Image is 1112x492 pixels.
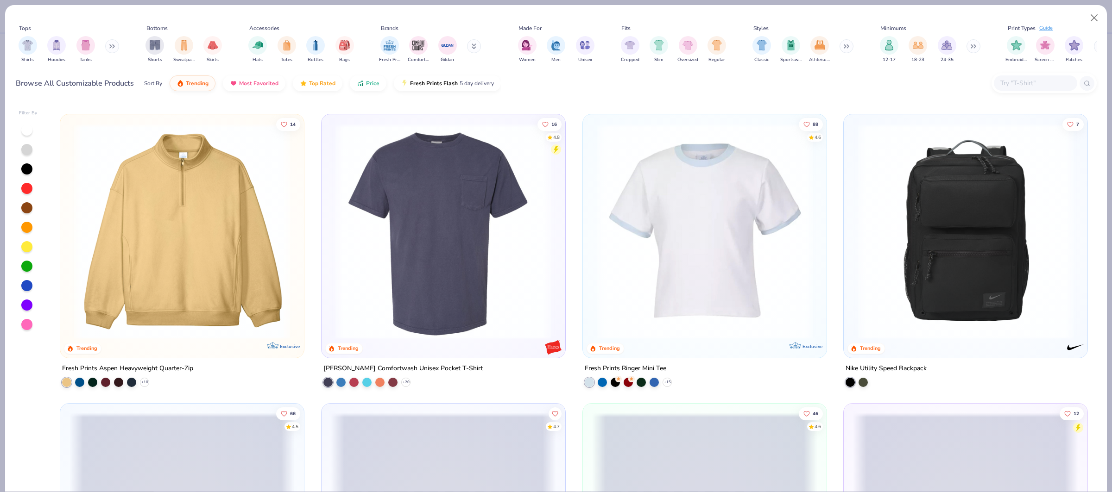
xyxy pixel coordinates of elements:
[677,56,698,63] span: Oversized
[335,36,354,63] div: filter for Bags
[401,80,408,87] img: flash.gif
[549,407,562,420] button: Like
[1066,56,1082,63] span: Patches
[813,411,818,416] span: 46
[335,36,354,63] button: filter button
[880,36,898,63] div: filter for 12-17
[186,80,208,87] span: Trending
[402,379,409,385] span: + 20
[650,36,668,63] button: filter button
[62,362,193,374] div: Fresh Prints Aspen Heavyweight Quarter-Zip
[809,36,830,63] div: filter for Athleisure
[757,40,767,50] img: Classic Image
[248,36,267,63] button: filter button
[941,40,952,50] img: 24-35 Image
[339,56,350,63] span: Bags
[292,423,298,430] div: 4.5
[786,40,796,50] img: Sportswear Image
[621,36,639,63] button: filter button
[883,56,896,63] span: 12-17
[293,75,342,91] button: Top Rated
[331,124,556,339] img: 78db37c0-31cc-44d6-8192-6ab3c71569ee
[708,36,726,63] button: filter button
[585,362,666,374] div: Fresh Prints Ringer Mini Tee
[654,40,664,50] img: Slim Image
[547,36,565,63] button: filter button
[141,379,148,385] span: + 10
[1035,36,1056,63] button: filter button
[145,36,164,63] div: filter for Shorts
[22,40,33,50] img: Shirts Image
[677,36,698,63] div: filter for Oversized
[150,40,160,50] img: Shorts Image
[173,36,195,63] div: filter for Sweatpants
[248,36,267,63] div: filter for Hats
[682,40,693,50] img: Oversized Image
[48,56,65,63] span: Hoodies
[51,40,62,50] img: Hoodies Image
[553,134,560,141] div: 4.8
[1035,36,1056,63] div: filter for Screen Print
[909,36,927,63] div: filter for 18-23
[580,40,590,50] img: Unisex Image
[408,36,429,63] div: filter for Comfort Colors
[1039,25,1053,32] div: Guide
[817,124,1042,339] img: ece9c69c-fb20-4f01-910d-1bd8e99b0082
[76,36,95,63] div: filter for Tanks
[19,36,37,63] button: filter button
[379,36,400,63] button: filter button
[938,36,956,63] button: filter button
[144,79,162,87] div: Sort By
[411,38,425,52] img: Comfort Colors Image
[438,36,457,63] button: filter button
[408,36,429,63] button: filter button
[19,36,37,63] div: filter for Shirts
[909,36,927,63] button: filter button
[556,124,781,339] img: 700213b7-305f-4989-95d1-3c6df10dcc48
[752,36,771,63] button: filter button
[853,124,1078,339] img: 40887cfb-d8e3-47e6-91d9-601d6ca00187
[381,24,398,32] div: Brands
[276,118,300,131] button: Like
[708,56,725,63] span: Regular
[799,407,823,420] button: Like
[19,110,38,117] div: Filter By
[522,40,532,50] img: Women Image
[69,124,295,339] img: a5fef0f3-26ac-4d1f-8e04-62fc7b7c0c3a
[884,40,894,50] img: 12-17 Image
[1005,56,1027,63] span: Embroidery
[173,56,195,63] span: Sweatpants
[663,379,670,385] span: + 15
[809,56,830,63] span: Athleisure
[408,56,429,63] span: Comfort Colors
[752,36,771,63] div: filter for Classic
[339,40,349,50] img: Bags Image
[170,75,215,91] button: Trending
[1069,40,1080,50] img: Patches Image
[519,56,536,63] span: Women
[1066,337,1085,356] img: Nike logo
[815,134,821,141] div: 4.6
[253,56,263,63] span: Hats
[309,80,335,87] span: Top Rated
[290,122,296,126] span: 14
[295,124,520,339] img: f70527af-4fab-4d83-b07e-8fc97e9685e6
[677,36,698,63] button: filter button
[278,36,296,63] button: filter button
[438,36,457,63] div: filter for Gildan
[177,80,184,87] img: trending.gif
[941,56,954,63] span: 24-35
[551,56,561,63] span: Men
[282,40,292,50] img: Totes Image
[518,24,542,32] div: Made For
[1065,36,1083,63] button: filter button
[281,56,292,63] span: Totes
[780,36,802,63] button: filter button
[173,36,195,63] button: filter button
[913,40,923,50] img: 18-23 Image
[1040,40,1050,50] img: Screen Print Image
[383,38,397,52] img: Fresh Prints Image
[47,36,66,63] div: filter for Hoodies
[576,36,594,63] button: filter button
[621,36,639,63] div: filter for Cropped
